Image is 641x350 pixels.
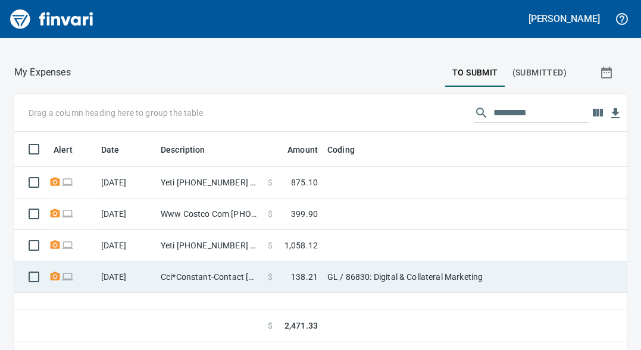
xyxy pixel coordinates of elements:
[284,239,318,251] span: 1,058.12
[327,143,355,157] span: Coding
[284,320,318,332] span: 2,471.33
[61,273,74,280] span: Online transaction
[101,143,120,157] span: Date
[156,230,263,261] td: Yeti [PHONE_NUMBER] 5123949384 DE
[327,143,370,157] span: Coding
[323,261,620,293] td: GL / 86830: Digital & Collateral Marketing
[606,105,624,122] button: Download Table
[161,143,221,157] span: Description
[156,261,263,293] td: Cci*Constant-Contact [GEOGRAPHIC_DATA]
[287,143,318,157] span: Amount
[272,143,318,157] span: Amount
[291,271,318,283] span: 138.21
[7,5,96,33] img: Finvari
[268,176,273,188] span: $
[156,167,263,198] td: Yeti [PHONE_NUMBER] 5123949384 DE
[156,198,263,230] td: Www Costco Com [PHONE_NUMBER] [GEOGRAPHIC_DATA]
[529,12,600,25] h5: [PERSON_NAME]
[54,143,88,157] span: Alert
[29,107,203,119] p: Drag a column heading here to group the table
[61,210,74,217] span: Online transaction
[14,65,71,80] nav: breadcrumb
[14,65,71,80] p: My Expenses
[589,58,627,87] button: Show transactions within a particular date range
[268,208,273,220] span: $
[512,65,567,80] span: (Submitted)
[49,273,61,280] span: Receipt Required
[291,208,318,220] span: 399.90
[96,261,156,293] td: [DATE]
[96,230,156,261] td: [DATE]
[96,167,156,198] td: [DATE]
[452,65,498,80] span: To Submit
[61,241,74,249] span: Online transaction
[49,178,61,186] span: Receipt Required
[268,271,273,283] span: $
[268,320,273,332] span: $
[61,178,74,186] span: Online transaction
[526,10,603,28] button: [PERSON_NAME]
[49,210,61,217] span: Receipt Required
[589,104,606,122] button: Choose columns to display
[96,198,156,230] td: [DATE]
[161,143,205,157] span: Description
[49,241,61,249] span: Receipt Required
[291,176,318,188] span: 875.10
[54,143,73,157] span: Alert
[101,143,135,157] span: Date
[268,239,273,251] span: $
